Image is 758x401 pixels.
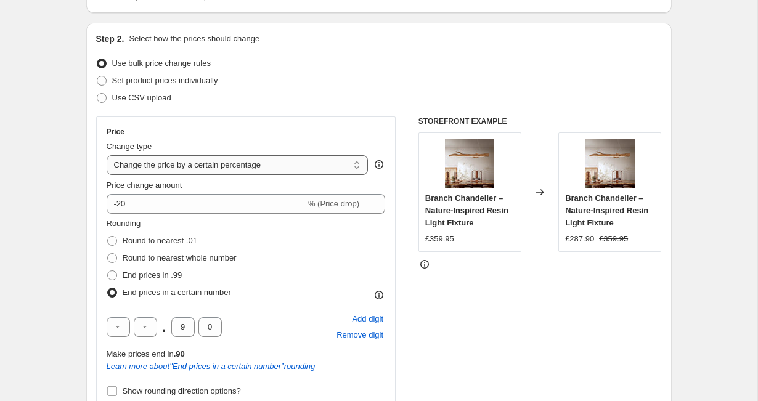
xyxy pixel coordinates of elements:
input: ﹡ [134,317,157,337]
div: £287.90 [565,233,594,245]
div: £359.95 [425,233,454,245]
h6: STOREFRONT EXAMPLE [418,116,662,126]
h2: Step 2. [96,33,124,45]
span: . [161,317,168,337]
a: Learn more about"End prices in a certain number"rounding [107,362,316,371]
span: Add digit [352,313,383,325]
input: ﹡ [171,317,195,337]
input: ﹡ [198,317,222,337]
div: help [373,158,385,171]
strike: £359.95 [599,233,628,245]
span: Branch Chandelier – Nature-Inspired Resin Light Fixture [565,193,648,227]
img: Scb84062d96054789a09aa4a458a726fb2_720x_2acf1fdc-e274-4758-9b16-265b1060bb73_80x.jpg [445,139,494,188]
b: .90 [174,349,185,358]
span: Set product prices individually [112,76,218,85]
span: Rounding [107,219,141,228]
span: Price change amount [107,180,182,190]
span: Round to nearest .01 [123,236,197,245]
span: Use CSV upload [112,93,171,102]
i: Learn more about " End prices in a certain number " rounding [107,362,316,371]
span: Make prices end in [107,349,185,358]
h3: Price [107,127,124,137]
input: ﹡ [107,317,130,337]
button: Remove placeholder [335,327,385,343]
span: Show rounding direction options? [123,386,241,395]
button: Add placeholder [350,311,385,327]
span: Round to nearest whole number [123,253,237,262]
span: Remove digit [336,329,383,341]
input: -15 [107,194,306,214]
span: Use bulk price change rules [112,59,211,68]
img: Scb84062d96054789a09aa4a458a726fb2_720x_2acf1fdc-e274-4758-9b16-265b1060bb73_80x.jpg [585,139,635,188]
span: End prices in .99 [123,270,182,280]
span: Change type [107,142,152,151]
span: Branch Chandelier – Nature-Inspired Resin Light Fixture [425,193,508,227]
span: % (Price drop) [308,199,359,208]
p: Select how the prices should change [129,33,259,45]
span: End prices in a certain number [123,288,231,297]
